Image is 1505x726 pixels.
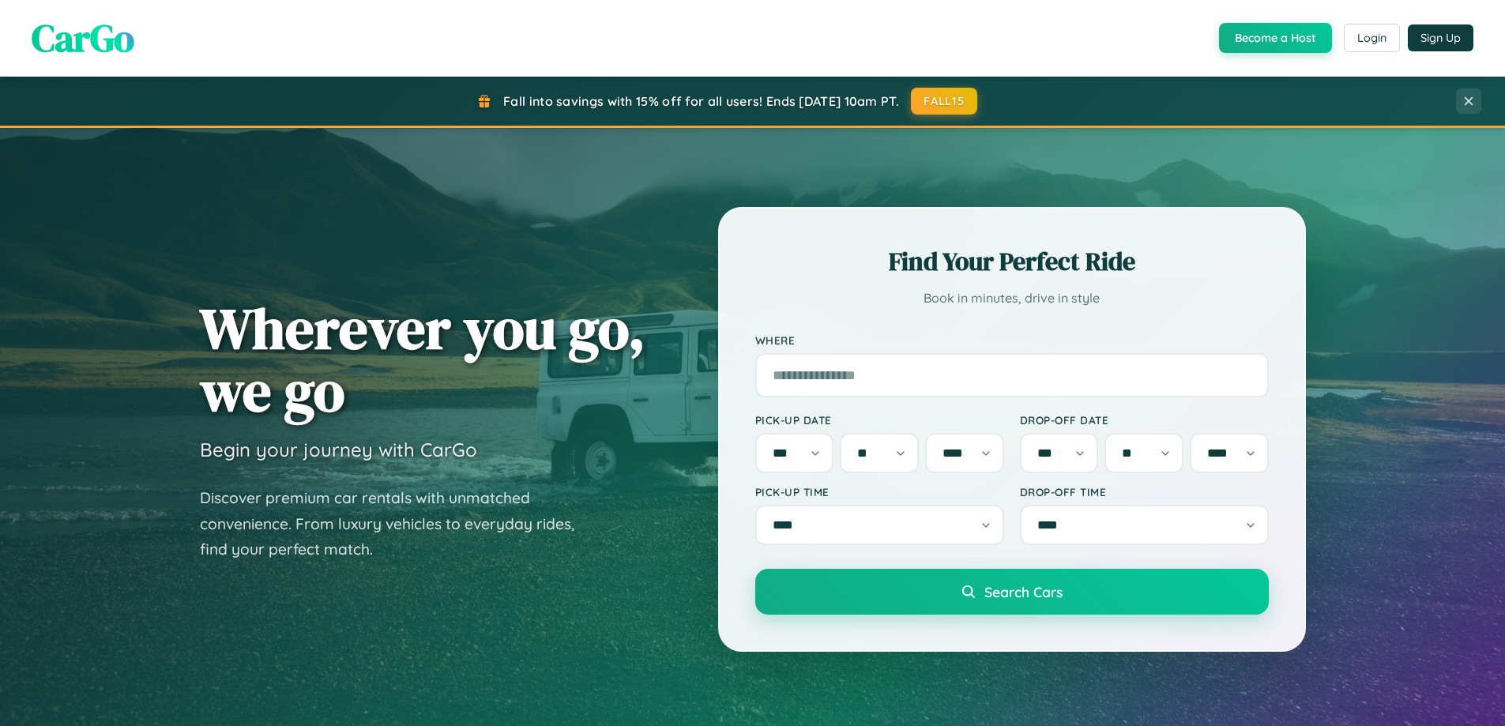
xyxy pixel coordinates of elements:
span: Fall into savings with 15% off for all users! Ends [DATE] 10am PT. [503,93,899,109]
label: Pick-up Date [755,413,1004,427]
label: Where [755,333,1269,347]
button: Search Cars [755,569,1269,615]
button: Login [1344,24,1400,52]
h2: Find Your Perfect Ride [755,244,1269,279]
h1: Wherever you go, we go [200,297,645,422]
p: Discover premium car rentals with unmatched convenience. From luxury vehicles to everyday rides, ... [200,485,595,562]
p: Book in minutes, drive in style [755,287,1269,310]
span: CarGo [32,12,134,64]
label: Drop-off Time [1020,485,1269,498]
label: Drop-off Date [1020,413,1269,427]
span: Search Cars [984,583,1063,600]
button: FALL15 [911,88,977,115]
h3: Begin your journey with CarGo [200,438,477,461]
label: Pick-up Time [755,485,1004,498]
button: Become a Host [1219,23,1332,53]
button: Sign Up [1408,24,1473,51]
